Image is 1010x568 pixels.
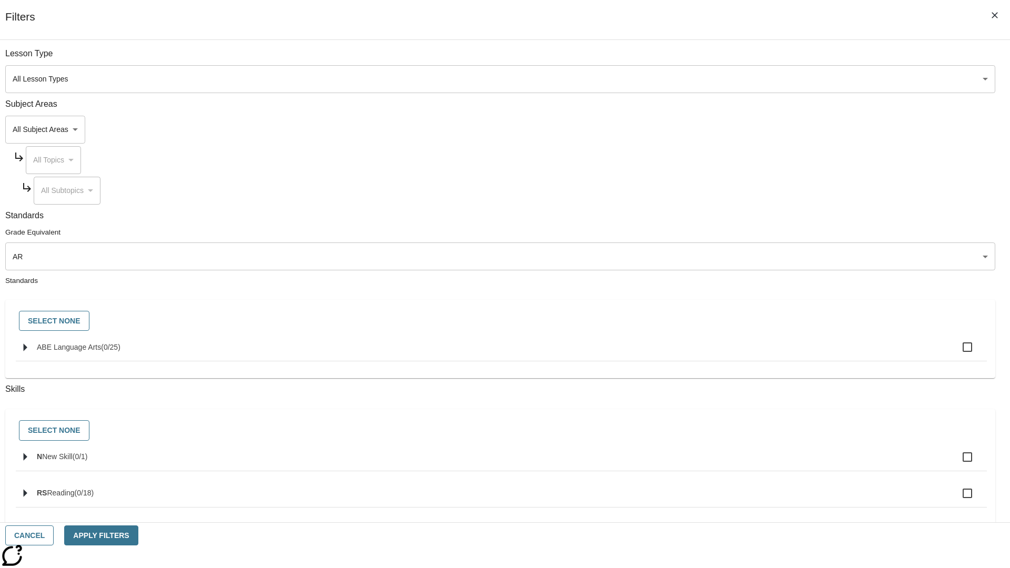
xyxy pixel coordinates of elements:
[5,11,35,39] h1: Filters
[19,311,89,331] button: Select None
[5,276,995,286] p: Standards
[984,4,1006,26] button: Close Filters side menu
[5,242,995,270] div: Select a Grade Equivalent
[14,308,987,334] div: Select standards
[37,489,47,497] span: RS
[34,177,100,205] div: Select a Subject Area
[16,333,987,370] ul: Select standards
[37,343,101,351] span: ABE Language Arts
[37,452,42,461] span: N
[64,525,138,546] button: Apply Filters
[16,443,987,552] ul: Select skills
[73,452,88,461] span: 0 skills selected/1 skills in group
[14,418,987,443] div: Select skills
[5,48,995,60] p: Lesson Type
[42,452,73,461] span: New Skill
[26,146,81,174] div: Select a Subject Area
[5,116,85,144] div: Select a Subject Area
[5,98,995,110] p: Subject Areas
[47,489,74,497] span: Reading
[19,420,89,441] button: Select None
[101,343,120,351] span: 0 standards selected/25 standards in group
[5,227,995,237] p: Grade Equivalent
[5,65,995,93] div: Select a lesson type
[75,489,94,497] span: 0 skills selected/18 skills in group
[5,210,995,222] p: Standards
[5,383,995,395] p: Skills
[5,525,54,546] button: Cancel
